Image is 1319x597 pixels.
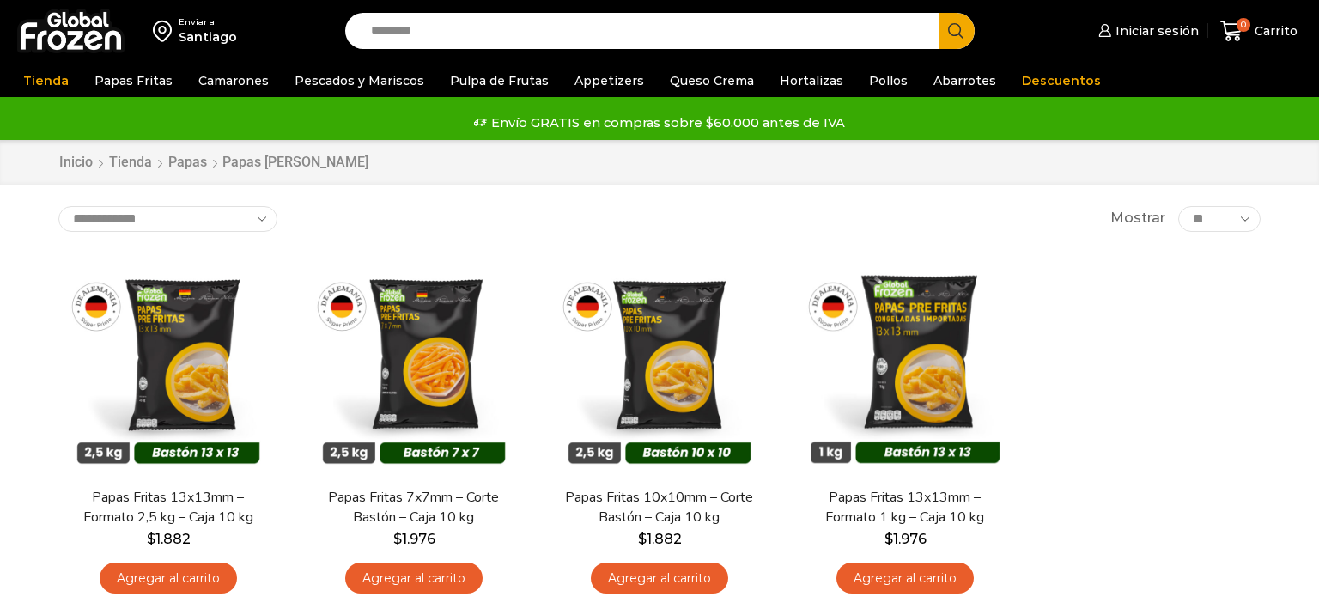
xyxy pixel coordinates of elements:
span: Mostrar [1110,209,1165,228]
div: Santiago [179,28,237,46]
nav: Breadcrumb [58,153,368,173]
select: Pedido de la tienda [58,206,277,232]
span: $ [884,531,893,547]
a: Papas [167,153,208,173]
bdi: 1.882 [147,531,191,547]
a: Pollos [860,64,916,97]
span: Iniciar sesión [1111,22,1199,40]
div: Enviar a [179,16,237,28]
span: Carrito [1250,22,1298,40]
a: Agregar al carrito: “Papas Fritas 13x13mm - Formato 2,5 kg - Caja 10 kg” [100,563,237,594]
bdi: 1.976 [884,531,927,547]
a: Papas Fritas 7x7mm – Corte Bastón – Caja 10 kg [315,488,513,527]
a: Agregar al carrito: “Papas Fritas 10x10mm - Corte Bastón - Caja 10 kg” [591,563,728,594]
a: Appetizers [566,64,653,97]
span: $ [147,531,155,547]
a: Agregar al carrito: “Papas Fritas 7x7mm - Corte Bastón - Caja 10 kg” [345,563,483,594]
a: Pescados y Mariscos [286,64,433,97]
bdi: 1.976 [393,531,435,547]
span: $ [638,531,647,547]
a: Queso Crema [661,64,763,97]
a: 0 Carrito [1216,11,1302,52]
a: Pulpa de Frutas [441,64,557,97]
span: $ [393,531,402,547]
a: Tienda [108,153,153,173]
a: Inicio [58,153,94,173]
bdi: 1.882 [638,531,682,547]
a: Papas Fritas 10x10mm – Corte Bastón – Caja 10 kg [561,488,758,527]
a: Papas Fritas 13x13mm – Formato 2,5 kg – Caja 10 kg [70,488,267,527]
span: 0 [1237,18,1250,32]
a: Iniciar sesión [1094,14,1199,48]
a: Descuentos [1013,64,1109,97]
a: Tienda [15,64,77,97]
a: Papas Fritas [86,64,181,97]
a: Agregar al carrito: “Papas Fritas 13x13mm - Formato 1 kg - Caja 10 kg” [836,563,974,594]
a: Hortalizas [771,64,852,97]
img: address-field-icon.svg [153,16,179,46]
a: Camarones [190,64,277,97]
button: Search button [939,13,975,49]
h1: Papas [PERSON_NAME] [222,154,368,170]
a: Abarrotes [925,64,1005,97]
a: Papas Fritas 13x13mm – Formato 1 kg – Caja 10 kg [806,488,1004,527]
